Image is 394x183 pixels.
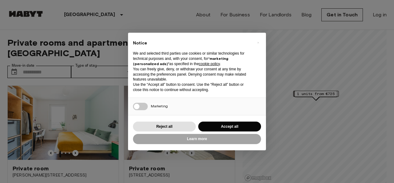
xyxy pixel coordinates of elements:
span: Marketing [151,104,168,108]
button: Close this notice [253,38,263,48]
p: Use the “Accept all” button to consent. Use the “Reject all” button or close this notice to conti... [133,82,251,93]
p: You can freely give, deny, or withdraw your consent at any time by accessing the preferences pane... [133,67,251,82]
button: Accept all [198,122,261,132]
h2: Notice [133,40,251,46]
span: × [257,39,259,46]
strong: “marketing (personalized ads)” [133,56,228,66]
button: Learn more [133,134,261,144]
button: Reject all [133,122,196,132]
a: cookie policy [199,62,220,66]
p: We and selected third parties use cookies or similar technologies for technical purposes and, wit... [133,51,251,66]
